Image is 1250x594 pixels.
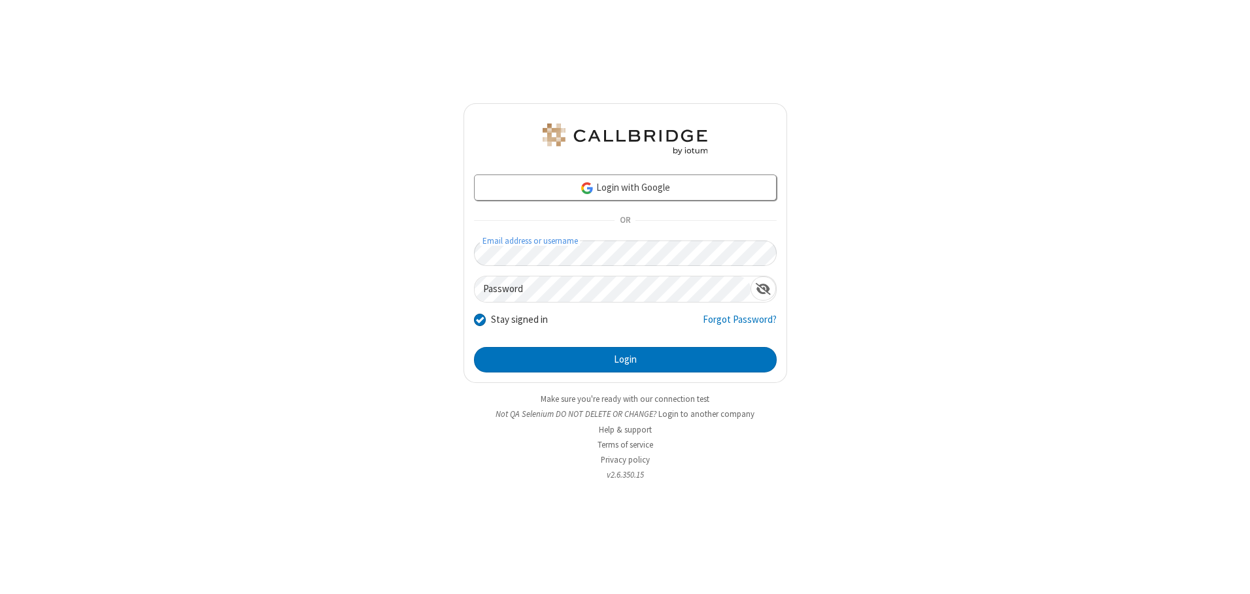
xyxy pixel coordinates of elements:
a: Forgot Password? [703,312,777,337]
span: OR [615,212,635,230]
a: Help & support [599,424,652,435]
a: Login with Google [474,174,777,201]
button: Login to another company [658,408,754,420]
div: Show password [751,276,776,301]
input: Email address or username [474,240,777,266]
a: Make sure you're ready with our connection test [541,393,709,404]
li: Not QA Selenium DO NOT DELETE OR CHANGE? [464,408,787,420]
img: QA Selenium DO NOT DELETE OR CHANGE [540,124,710,155]
input: Password [475,276,751,302]
label: Stay signed in [491,312,548,327]
a: Terms of service [598,439,653,450]
li: v2.6.350.15 [464,469,787,481]
a: Privacy policy [601,454,650,465]
img: google-icon.png [580,181,594,195]
button: Login [474,347,777,373]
